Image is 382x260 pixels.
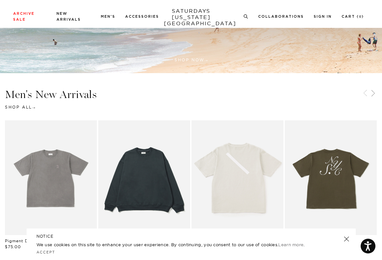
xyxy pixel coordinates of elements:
p: We use cookies on this site to enhance your user experience. By continuing, you consent to our us... [36,241,323,248]
a: Accessories [125,15,159,18]
a: Learn more [278,242,303,247]
a: Archive Sale [13,12,34,21]
div: Black | Bowery Garment Dyed Slash Crew | Saturdays NYC [98,120,190,235]
h5: NOTICE [36,233,346,239]
span: $75.00 [5,244,21,249]
a: New Arrivals [56,12,81,21]
a: Shop All [5,105,35,110]
h3: Men's New Arrivals [5,89,377,100]
small: 0 [359,15,362,18]
a: Accept [36,250,56,254]
a: Sign In [314,15,332,18]
a: Cart (0) [342,15,364,18]
a: Pigment Dyed Relaxed SS Tee [5,238,73,243]
a: SATURDAYS[US_STATE][GEOGRAPHIC_DATA] [164,8,218,27]
a: Men's [101,15,115,18]
a: Collaborations [258,15,304,18]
